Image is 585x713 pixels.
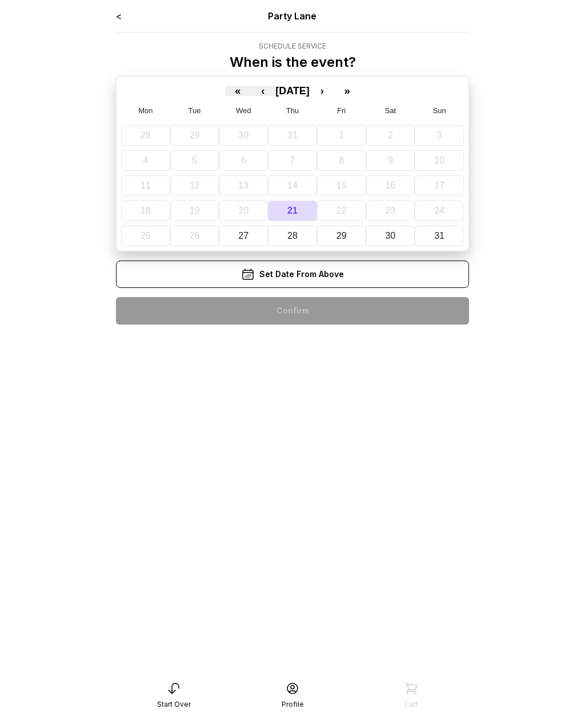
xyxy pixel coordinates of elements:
[170,125,219,146] button: July 29, 2025
[415,150,464,171] button: August 10, 2025
[317,150,366,171] button: August 8, 2025
[219,150,268,171] button: August 6, 2025
[366,125,415,146] button: August 2, 2025
[275,85,310,97] span: [DATE]
[287,206,298,215] abbr: August 21, 2025
[121,150,170,171] button: August 4, 2025
[268,125,317,146] button: July 31, 2025
[238,130,249,140] abbr: July 30, 2025
[385,106,396,115] abbr: Saturday
[230,53,356,71] p: When is the event?
[366,150,415,171] button: August 9, 2025
[230,42,356,51] div: Schedule Service
[317,201,366,221] button: August 22, 2025
[268,175,317,196] button: August 14, 2025
[192,155,197,165] abbr: August 5, 2025
[219,175,268,196] button: August 13, 2025
[434,206,444,215] abbr: August 24, 2025
[190,130,200,140] abbr: July 29, 2025
[189,106,201,115] abbr: Tuesday
[170,150,219,171] button: August 5, 2025
[268,226,317,246] button: August 28, 2025
[238,181,249,190] abbr: August 13, 2025
[287,231,298,241] abbr: August 28, 2025
[170,226,219,246] button: August 26, 2025
[434,231,444,241] abbr: August 31, 2025
[317,175,366,196] button: August 15, 2025
[404,700,418,709] div: Cart
[385,206,395,215] abbr: August 23, 2025
[116,10,122,22] a: <
[415,201,464,221] button: August 24, 2025
[388,155,393,165] abbr: August 9, 2025
[415,175,464,196] button: August 17, 2025
[141,231,151,241] abbr: August 25, 2025
[317,226,366,246] button: August 29, 2025
[236,106,251,115] abbr: Wednesday
[219,226,268,246] button: August 27, 2025
[121,201,170,221] button: August 18, 2025
[287,181,298,190] abbr: August 14, 2025
[141,181,151,190] abbr: August 11, 2025
[286,106,299,115] abbr: Thursday
[287,130,298,140] abbr: July 31, 2025
[170,201,219,221] button: August 19, 2025
[250,86,275,96] button: ‹
[268,150,317,171] button: August 7, 2025
[434,181,444,190] abbr: August 17, 2025
[116,261,469,288] div: Set Date From Above
[121,226,170,246] button: August 25, 2025
[337,106,346,115] abbr: Friday
[415,226,464,246] button: August 31, 2025
[187,9,399,23] div: Party Lane
[121,175,170,196] button: August 11, 2025
[433,106,446,115] abbr: Sunday
[437,130,442,140] abbr: August 3, 2025
[415,125,464,146] button: August 3, 2025
[339,155,344,165] abbr: August 8, 2025
[219,125,268,146] button: July 30, 2025
[219,201,268,221] button: August 20, 2025
[385,181,395,190] abbr: August 16, 2025
[366,201,415,221] button: August 23, 2025
[336,231,347,241] abbr: August 29, 2025
[238,206,249,215] abbr: August 20, 2025
[138,106,153,115] abbr: Monday
[310,86,335,96] button: ›
[170,175,219,196] button: August 12, 2025
[157,700,191,709] div: Start Over
[190,231,200,241] abbr: August 26, 2025
[241,155,246,165] abbr: August 6, 2025
[268,201,317,221] button: August 21, 2025
[121,125,170,146] button: July 28, 2025
[385,231,395,241] abbr: August 30, 2025
[434,155,444,165] abbr: August 10, 2025
[335,86,360,96] button: »
[190,181,200,190] abbr: August 12, 2025
[238,231,249,241] abbr: August 27, 2025
[336,206,347,215] abbr: August 22, 2025
[339,130,344,140] abbr: August 1, 2025
[282,700,304,709] div: Profile
[366,226,415,246] button: August 30, 2025
[190,206,200,215] abbr: August 19, 2025
[143,155,148,165] abbr: August 4, 2025
[141,206,151,215] abbr: August 18, 2025
[388,130,393,140] abbr: August 2, 2025
[317,125,366,146] button: August 1, 2025
[275,86,310,96] button: [DATE]
[225,86,250,96] button: «
[336,181,347,190] abbr: August 15, 2025
[366,175,415,196] button: August 16, 2025
[290,155,295,165] abbr: August 7, 2025
[141,130,151,140] abbr: July 28, 2025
